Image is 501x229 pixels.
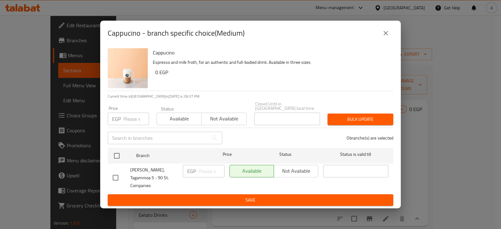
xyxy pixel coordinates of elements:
[113,196,388,204] span: Save
[323,150,388,158] span: Status is valid till
[204,114,244,123] span: Not available
[206,150,248,158] span: Price
[378,26,393,41] button: close
[108,28,245,38] h2: Cappucino - branch specific choice(Medium)
[153,48,388,57] h6: Cappucino
[108,94,393,99] p: Current time in [GEOGRAPHIC_DATA] is [DATE] 4:28:07 PM
[201,113,246,125] button: Not available
[328,114,393,125] button: Bulk update
[123,113,149,125] input: Please enter price
[130,166,178,190] span: [PERSON_NAME], Tagammoa 5 - 90 St. Companies
[153,59,388,66] p: Espresso and milk froth, for an authentic and full-bodied drink. Available in three sizes
[157,113,202,125] button: Available
[199,165,225,177] input: Please enter price
[108,48,148,88] img: Cappucino
[187,167,196,175] p: EGP
[155,68,388,77] h6: 0 EGP
[347,135,393,141] p: 0 branche(s) are selected
[108,194,393,206] button: Save
[108,132,208,144] input: Search in branches
[112,115,121,123] p: EGP
[159,114,199,123] span: Available
[333,115,388,123] span: Bulk update
[253,150,318,158] span: Status
[136,152,201,160] span: Branch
